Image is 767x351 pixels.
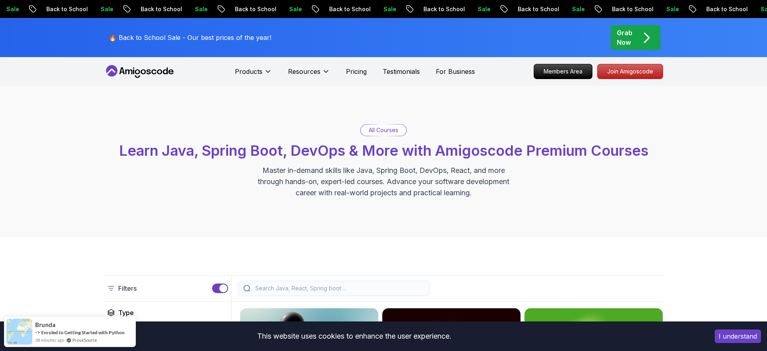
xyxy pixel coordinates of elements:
[119,142,648,159] span: Learn Java, Spring Boot, DevOps & More with Amigoscode Premium Courses
[187,5,213,13] p: Sale
[564,5,590,13] p: Sale
[35,337,64,343] span: 38 minutes ago
[436,67,475,76] a: For Business
[41,329,125,336] a: Enroled to Getting Started with Python
[6,327,703,345] div: This website uses cookies to enhance the user experience.
[510,5,564,13] p: Back to School
[227,5,282,13] p: Back to School
[93,5,119,13] p: Sale
[6,319,32,345] img: provesource social proof notification image
[416,5,470,13] p: Back to School
[109,33,271,42] p: 🔥 Back to School Sale - Our best prices of the year!
[534,64,592,79] p: Members Area
[604,5,659,13] p: Back to School
[133,5,187,13] p: Back to School
[659,5,684,13] p: Sale
[282,5,307,13] p: Sale
[235,67,272,83] button: Products
[118,308,134,317] h2: Type
[383,67,420,76] a: Testimonials
[369,126,398,134] p: All Courses
[72,337,97,343] a: ProveSource
[35,329,40,335] span: ->
[118,284,137,293] p: Filters
[35,321,56,328] span: Brunda
[534,64,592,79] a: Members Area
[39,5,93,13] p: Back to School
[254,284,425,292] input: Search Java, React, Spring boot ...
[288,67,330,83] button: Resources
[288,67,320,76] p: Resources
[715,329,761,343] button: Accept cookies
[699,5,753,13] p: Back to School
[598,64,663,79] p: Join Amigoscode
[470,5,496,13] p: Sale
[376,5,401,13] p: Sale
[346,67,367,76] a: Pricing
[235,67,262,76] p: Products
[597,64,663,79] a: Join Amigoscode
[617,28,632,47] p: Grab Now
[322,5,376,13] p: Back to School
[249,165,518,198] p: Master in-demand skills like Java, Spring Boot, DevOps, React, and more through hands-on, expert-...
